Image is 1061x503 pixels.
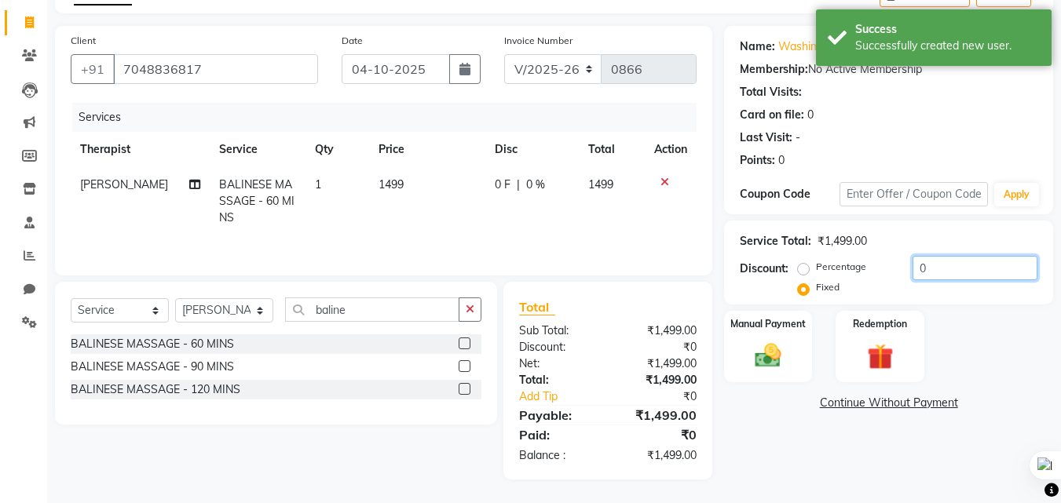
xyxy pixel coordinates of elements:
div: Balance : [507,447,608,464]
div: BALINESE MASSAGE - 120 MINS [71,381,240,398]
input: Search or Scan [285,297,459,322]
div: ₹0 [608,339,708,355]
div: ₹1,499.00 [608,406,708,425]
div: Coupon Code [740,186,839,202]
th: Action [645,132,697,167]
span: 0 % [526,177,545,193]
span: 1 [315,177,321,191]
div: Service Total: [740,233,811,250]
button: Apply [994,183,1039,206]
div: Name: [740,38,775,55]
div: Card on file: [740,107,804,123]
div: Payable: [507,406,608,425]
div: Successfully created new user. [855,38,1040,54]
span: 0 F [495,177,510,193]
label: Redemption [853,317,907,331]
th: Total [579,132,646,167]
label: Percentage [816,260,866,274]
span: [PERSON_NAME] [80,177,168,191]
span: | [517,177,520,193]
label: Fixed [816,280,840,294]
input: Search by Name/Mobile/Email/Code [113,54,318,84]
span: 1499 [379,177,404,191]
div: Points: [740,152,775,169]
button: +91 [71,54,115,84]
span: 1499 [588,177,613,191]
label: Date [342,34,363,48]
img: _gift.svg [859,341,902,373]
th: Service [210,132,305,167]
label: Client [71,34,96,48]
div: Total Visits: [740,84,802,100]
div: Discount: [740,261,788,277]
div: Paid: [507,425,608,444]
div: Last Visit: [740,129,792,146]
th: Therapist [71,132,210,167]
div: BALINESE MASSAGE - 90 MINS [71,359,234,375]
div: Total: [507,372,608,388]
div: ₹1,499.00 [608,372,708,388]
div: ₹0 [608,425,708,444]
div: Sub Total: [507,323,608,339]
label: Manual Payment [730,317,806,331]
div: 0 [807,107,814,123]
input: Enter Offer / Coupon Code [840,182,988,206]
div: ₹1,499.00 [818,233,867,250]
a: Washim [778,38,820,55]
div: BALINESE MASSAGE - 60 MINS [71,336,234,352]
div: ₹1,499.00 [608,323,708,339]
div: - [796,129,800,146]
div: No Active Membership [740,61,1037,78]
div: Membership: [740,61,808,78]
img: _cash.svg [747,341,789,370]
div: Success [855,21,1040,38]
th: Price [369,132,485,167]
div: Net: [507,355,608,372]
a: Add Tip [507,388,624,405]
div: ₹0 [625,388,709,405]
span: Total [519,299,555,315]
span: BALINESE MASSAGE - 60 MINS [219,177,295,224]
label: Invoice Number [504,34,573,48]
div: 0 [778,152,785,169]
div: Discount: [507,339,608,355]
div: ₹1,499.00 [608,355,708,372]
a: Continue Without Payment [727,395,1050,411]
div: Services [72,103,708,132]
div: ₹1,499.00 [608,447,708,464]
th: Disc [485,132,579,167]
th: Qty [305,132,369,167]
